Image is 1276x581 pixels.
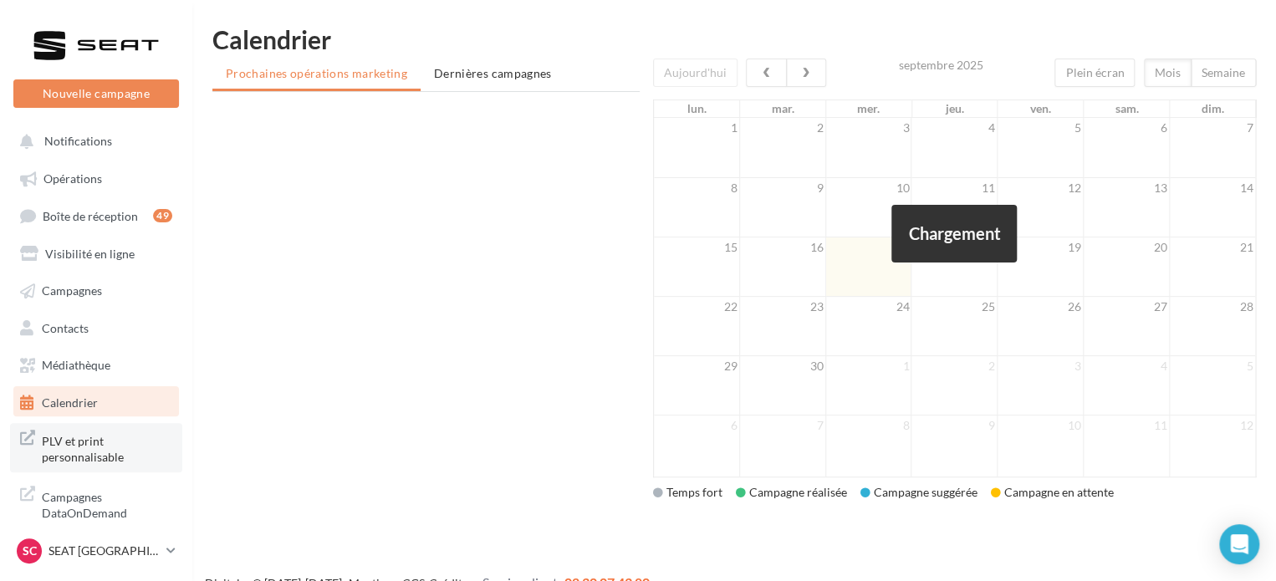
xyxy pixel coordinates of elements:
a: PLV et print personnalisable [10,423,182,472]
span: Campagnes [42,283,102,298]
div: Chargement [891,205,1017,262]
div: Open Intercom Messenger [1219,524,1259,564]
button: Nouvelle campagne [13,79,179,108]
div: Temps fort [653,484,722,501]
div: Campagne réalisée [736,484,847,501]
span: Opérations [43,171,102,186]
a: Médiathèque [10,349,182,379]
span: Campagnes DataOnDemand [42,486,172,522]
span: Contacts [42,320,89,334]
span: Médiathèque [42,358,110,372]
span: Boîte de réception [43,208,138,222]
a: Campagnes DataOnDemand [10,479,182,528]
span: Visibilité en ligne [45,246,135,260]
span: PLV et print personnalisable [42,430,172,466]
span: Calendrier [42,395,98,409]
button: Notifications [10,125,176,155]
a: Visibilité en ligne [10,237,182,268]
span: Dernières campagnes [434,66,552,80]
span: Notifications [44,134,112,148]
div: ' [653,59,1256,477]
a: Boîte de réception49 [10,200,182,231]
p: SEAT [GEOGRAPHIC_DATA] [48,543,160,559]
span: SC [23,543,37,559]
a: Contacts [10,312,182,342]
span: Prochaines opérations marketing [226,66,407,80]
div: Campagne en attente [991,484,1114,501]
a: SC SEAT [GEOGRAPHIC_DATA] [13,535,179,567]
a: Calendrier [10,386,182,416]
h1: Calendrier [212,27,1256,52]
a: Campagnes [10,274,182,304]
div: 49 [153,209,172,222]
div: Campagne suggérée [860,484,977,501]
a: Opérations [10,162,182,192]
